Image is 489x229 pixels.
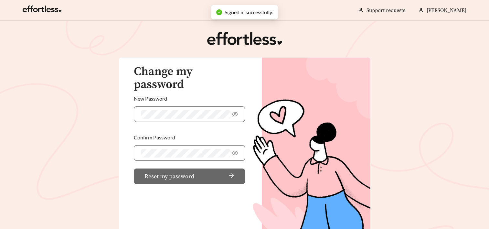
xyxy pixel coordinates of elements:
[225,9,273,15] span: Signed in successfully.
[141,149,231,158] input: Confirm Password
[232,150,238,156] span: eye-invisible
[141,110,231,119] input: New Password
[216,9,222,15] span: check-circle
[134,130,175,145] label: Confirm Password
[134,91,167,106] label: New Password
[367,7,405,14] a: Support requests
[134,169,245,184] button: Reset my passwordarrow-right
[134,65,245,91] h3: Change my password
[232,111,238,117] span: eye-invisible
[427,7,466,14] span: [PERSON_NAME]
